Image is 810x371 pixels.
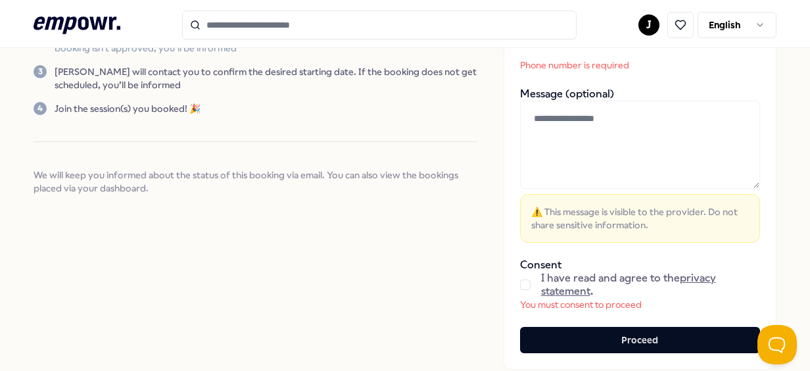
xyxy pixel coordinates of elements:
span: I have read and agree to the . [541,272,760,298]
div: Message (optional) [520,87,760,243]
div: 4 [34,102,47,115]
span: We will keep you informed about the status of this booking via email. You can also view the booki... [34,168,477,195]
iframe: Help Scout Beacon - Open [757,325,797,364]
p: You must consent to proceed [520,298,760,311]
div: 3 [34,65,47,78]
p: Phone number is required [520,59,698,72]
button: J [638,14,659,36]
input: Search for products, categories or subcategories [182,11,577,39]
a: privacy statement [541,272,716,297]
p: Join the session(s) you booked! 🎉 [55,102,201,115]
p: [PERSON_NAME] will contact you to confirm the desired starting date. If the booking does not get ... [55,65,477,91]
span: ⚠️ This message is visible to the provider. Do not share sensitive information. [531,205,749,232]
div: Consent [520,259,760,311]
button: Proceed [520,327,760,353]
